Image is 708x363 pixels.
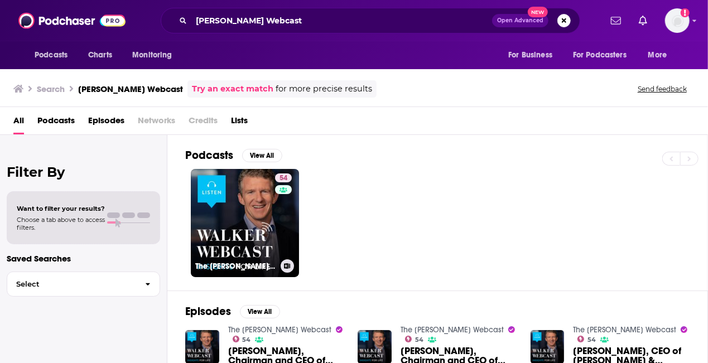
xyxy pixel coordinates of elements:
[681,8,690,17] svg: Add a profile image
[13,112,24,134] a: All
[508,47,552,63] span: For Business
[124,45,186,66] button: open menu
[276,83,372,95] span: for more precise results
[17,205,105,212] span: Want to filter your results?
[665,8,690,33] span: Logged in as gmalloy
[242,149,282,162] button: View All
[78,84,183,94] h3: [PERSON_NAME] Webcast
[192,83,273,95] a: Try an exact match
[280,173,287,184] span: 54
[189,112,218,134] span: Credits
[7,280,136,288] span: Select
[665,8,690,33] img: User Profile
[231,112,248,134] a: Lists
[161,8,580,33] div: Search podcasts, credits, & more...
[228,325,331,335] a: The Walker Webcast
[35,47,68,63] span: Podcasts
[405,336,423,342] a: 54
[665,8,690,33] button: Show profile menu
[138,112,175,134] span: Networks
[577,336,596,342] a: 54
[185,304,231,318] h2: Episodes
[587,337,596,342] span: 54
[185,148,282,162] a: PodcastsView All
[37,112,75,134] a: Podcasts
[37,84,65,94] h3: Search
[640,45,681,66] button: open menu
[606,11,625,30] a: Show notifications dropdown
[634,11,652,30] a: Show notifications dropdown
[242,337,251,342] span: 54
[500,45,566,66] button: open menu
[401,325,504,335] a: The Walker Webcast
[275,173,292,182] a: 54
[191,169,299,277] a: 54The [PERSON_NAME] Webcast
[185,148,233,162] h2: Podcasts
[492,14,548,27] button: Open AdvancedNew
[7,272,160,297] button: Select
[88,47,112,63] span: Charts
[648,47,667,63] span: More
[191,12,492,30] input: Search podcasts, credits, & more...
[81,45,119,66] a: Charts
[528,7,548,17] span: New
[233,336,251,342] a: 54
[132,47,172,63] span: Monitoring
[7,164,160,180] h2: Filter By
[573,325,676,335] a: The Walker Webcast
[185,304,280,318] a: EpisodesView All
[88,112,124,134] a: Episodes
[634,84,690,94] button: Send feedback
[27,45,82,66] button: open menu
[18,10,126,31] img: Podchaser - Follow, Share and Rate Podcasts
[17,216,105,231] span: Choose a tab above to access filters.
[7,253,160,264] p: Saved Searches
[195,262,276,271] h3: The [PERSON_NAME] Webcast
[415,337,423,342] span: 54
[566,45,643,66] button: open menu
[240,305,280,318] button: View All
[573,47,627,63] span: For Podcasters
[497,18,543,23] span: Open Advanced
